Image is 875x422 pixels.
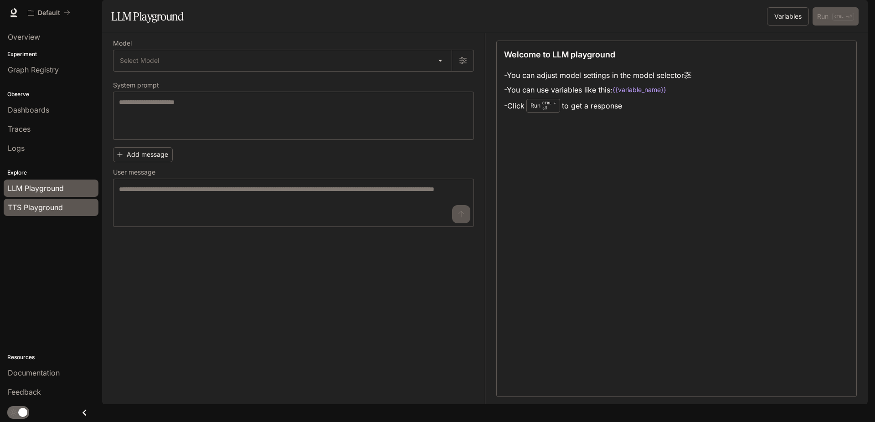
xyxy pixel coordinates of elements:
[542,100,556,106] p: CTRL +
[526,99,560,113] div: Run
[38,9,60,17] p: Default
[113,40,132,46] p: Model
[504,82,691,97] li: - You can use variables like this:
[113,169,155,175] p: User message
[504,97,691,114] li: - Click to get a response
[767,7,809,26] button: Variables
[24,4,74,22] button: All workspaces
[113,147,173,162] button: Add message
[113,82,159,88] p: System prompt
[111,7,184,26] h1: LLM Playground
[612,85,666,94] code: {{variable_name}}
[504,68,691,82] li: - You can adjust model settings in the model selector
[113,50,452,71] div: Select Model
[504,48,615,61] p: Welcome to LLM playground
[542,100,556,111] p: ⏎
[120,56,159,65] span: Select Model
